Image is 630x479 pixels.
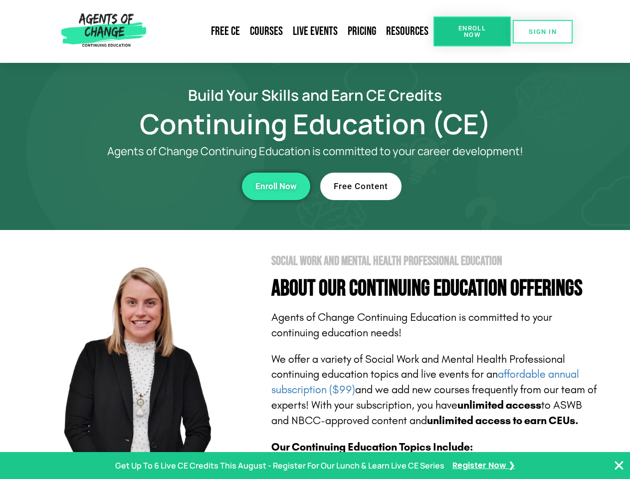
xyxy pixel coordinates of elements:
[271,352,600,429] p: We offer a variety of Social Work and Mental Health Professional continuing education topics and ...
[242,173,310,200] a: Enroll Now
[288,20,343,43] a: Live Events
[457,399,541,412] b: unlimited access
[271,255,600,267] h2: Social Work and Mental Health Professional Education
[31,88,600,102] h2: Build Your Skills and Earn CE Credits
[255,182,297,191] span: Enroll Now
[115,459,444,473] p: Get Up To 6 Live CE Credits This August - Register For Our Lunch & Learn Live CE Series
[71,145,560,158] p: Agents of Change Continuing Education is committed to your career development!
[452,459,515,473] a: Register Now ❯
[449,25,495,38] span: Enroll Now
[271,311,552,339] span: Agents of Change Continuing Education is committed to your continuing education needs!
[513,20,573,43] a: SIGN IN
[271,441,473,454] b: Our Continuing Education Topics Include:
[343,20,381,43] a: Pricing
[150,20,433,43] nav: Menu
[320,173,402,200] a: Free Content
[427,414,579,427] b: unlimited access to earn CEUs.
[334,182,388,191] span: Free Content
[31,112,600,135] h1: Continuing Education (CE)
[245,20,288,43] a: Courses
[529,28,557,35] span: SIGN IN
[206,20,245,43] a: Free CE
[381,20,433,43] a: Resources
[271,277,600,300] h4: About Our Continuing Education Offerings
[433,16,511,46] a: Enroll Now
[613,460,625,472] button: Close Banner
